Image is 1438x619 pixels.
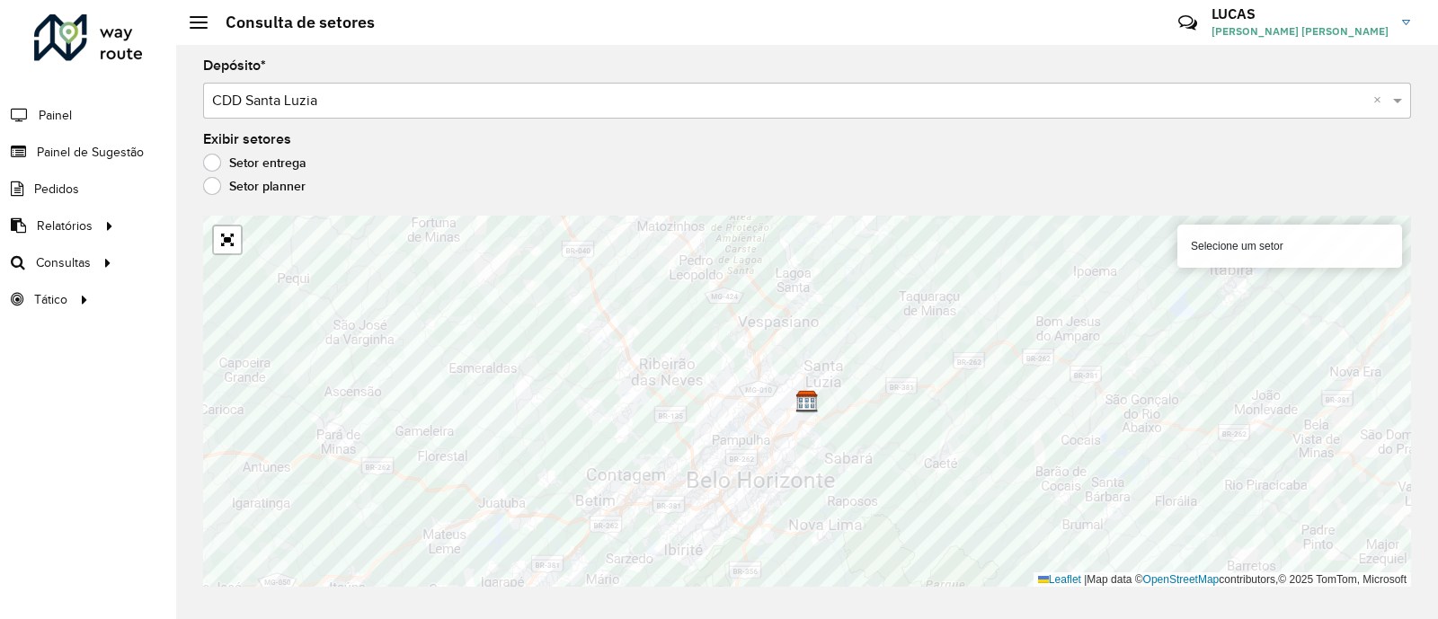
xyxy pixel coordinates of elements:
label: Exibir setores [203,128,291,150]
a: OpenStreetMap [1143,573,1220,586]
label: Depósito [203,55,266,76]
label: Setor entrega [203,154,306,172]
span: Relatórios [37,217,93,235]
span: [PERSON_NAME] [PERSON_NAME] [1212,23,1389,40]
span: Consultas [36,253,91,272]
span: Painel de Sugestão [37,143,144,162]
div: Selecione um setor [1177,225,1402,268]
a: Abrir mapa em tela cheia [214,226,241,253]
span: | [1084,573,1087,586]
span: Painel [39,106,72,125]
a: Leaflet [1038,573,1081,586]
span: Tático [34,290,67,309]
span: Clear all [1373,90,1389,111]
label: Setor planner [203,177,306,195]
a: Contato Rápido [1168,4,1207,42]
h3: LUCAS [1212,5,1389,22]
div: Map data © contributors,© 2025 TomTom, Microsoft [1034,572,1411,588]
h2: Consulta de setores [208,13,375,32]
span: Pedidos [34,180,79,199]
